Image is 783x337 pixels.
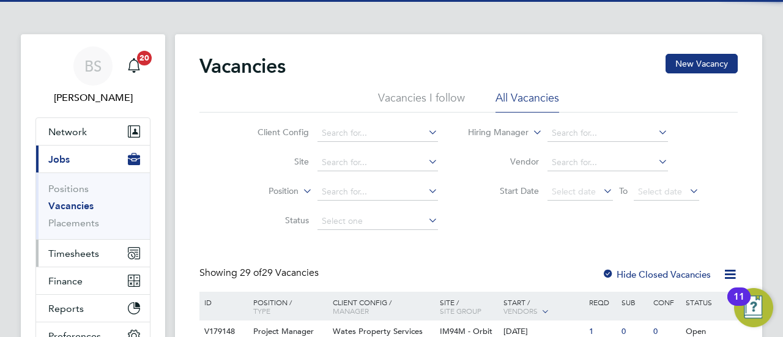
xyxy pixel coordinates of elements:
span: Select date [638,186,682,197]
input: Search for... [547,154,668,171]
span: Vendors [503,306,538,316]
input: Select one [317,213,438,230]
button: Network [36,118,150,145]
a: Vacancies [48,200,94,212]
span: Select date [552,186,596,197]
div: Conf [650,292,682,313]
div: Jobs [36,172,150,239]
div: Status [683,292,736,313]
span: Jobs [48,154,70,165]
span: Site Group [440,306,481,316]
div: ID [201,292,244,313]
li: Vacancies I follow [378,91,465,113]
span: Reports [48,303,84,314]
button: Timesheets [36,240,150,267]
h2: Vacancies [199,54,286,78]
label: Status [239,215,309,226]
div: [DATE] [503,327,583,337]
span: 29 of [240,267,262,279]
label: Client Config [239,127,309,138]
input: Search for... [547,125,668,142]
label: Vendor [469,156,539,167]
input: Search for... [317,125,438,142]
div: Client Config / [330,292,437,321]
button: Reports [36,295,150,322]
label: Start Date [469,185,539,196]
div: Start / [500,292,586,322]
label: Site [239,156,309,167]
a: BS[PERSON_NAME] [35,46,150,105]
span: BS [84,58,102,74]
span: Timesheets [48,248,99,259]
label: Hiring Manager [458,127,529,139]
div: Position / [244,292,330,321]
button: New Vacancy [666,54,738,73]
a: Placements [48,217,99,229]
button: Jobs [36,146,150,172]
div: Sub [618,292,650,313]
a: 20 [122,46,146,86]
a: Positions [48,183,89,194]
div: 11 [733,297,744,313]
span: 20 [137,51,152,65]
div: Site / [437,292,501,321]
label: Hide Closed Vacancies [602,268,711,280]
span: To [615,183,631,199]
button: Open Resource Center, 11 new notifications [734,288,773,327]
span: Beth Seddon [35,91,150,105]
span: 29 Vacancies [240,267,319,279]
div: Showing [199,267,321,280]
span: Type [253,306,270,316]
span: Finance [48,275,83,287]
span: Manager [333,306,369,316]
button: Finance [36,267,150,294]
span: Network [48,126,87,138]
li: All Vacancies [495,91,559,113]
input: Search for... [317,154,438,171]
label: Position [228,185,299,198]
div: Reqd [586,292,618,313]
input: Search for... [317,183,438,201]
